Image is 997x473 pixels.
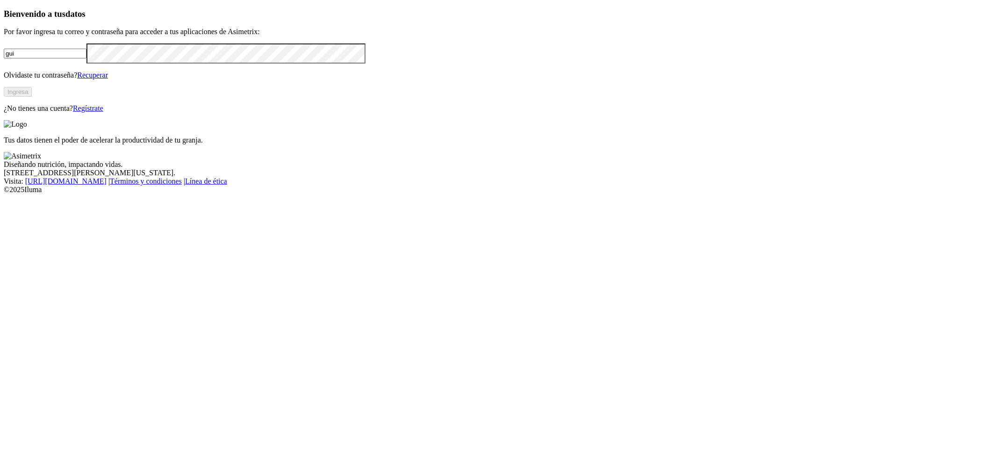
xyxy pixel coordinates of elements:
input: Tu correo [4,49,86,58]
p: Olvidaste tu contraseña? [4,71,993,79]
h3: Bienvenido a tus [4,9,993,19]
div: [STREET_ADDRESS][PERSON_NAME][US_STATE]. [4,169,993,177]
a: Regístrate [73,104,103,112]
div: Diseñando nutrición, impactando vidas. [4,160,993,169]
button: Ingresa [4,87,32,97]
a: [URL][DOMAIN_NAME] [25,177,107,185]
p: Tus datos tienen el poder de acelerar la productividad de tu granja. [4,136,993,144]
a: Recuperar [77,71,108,79]
img: Asimetrix [4,152,41,160]
a: Línea de ética [185,177,227,185]
div: © 2025 Iluma [4,186,993,194]
p: Por favor ingresa tu correo y contraseña para acceder a tus aplicaciones de Asimetrix: [4,28,993,36]
img: Logo [4,120,27,129]
div: Visita : | | [4,177,993,186]
a: Términos y condiciones [110,177,182,185]
p: ¿No tienes una cuenta? [4,104,993,113]
span: datos [65,9,86,19]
